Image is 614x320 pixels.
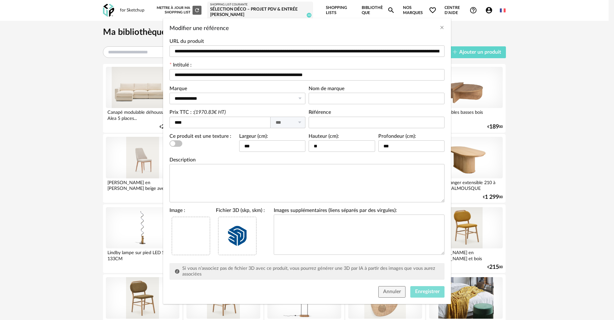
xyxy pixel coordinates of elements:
label: Prix TTC : : [169,110,226,115]
button: Close [439,25,445,31]
span: Modifier une référence [169,26,229,31]
i: (1970.83€ HT) [194,110,226,115]
label: Ce produit est une texture : [169,134,231,140]
span: Enregistrer [415,289,440,294]
label: URL du produit [169,39,204,45]
button: Annuler [378,286,406,298]
label: Image : [169,208,185,215]
label: Hauteur (cm): [309,134,339,140]
label: Intitulé : [169,63,192,69]
label: Fichier 3D (skp, skm) : [216,208,265,215]
label: Marque [169,86,187,93]
span: Si vous n’associez pas de fichier 3D avec ce produit, vous pourrez générer une 3D par IA à partir... [182,266,435,277]
label: Largeur (cm): [239,134,268,140]
label: Images supplémentaires (liens séparés par des virgules): [274,208,397,215]
span: Annuler [383,289,401,294]
label: Description [169,158,196,164]
label: Référence [309,110,331,116]
label: Nom de marque [309,86,344,93]
button: Enregistrer [410,286,445,298]
label: Profondeur (cm): [378,134,416,140]
div: Modifier une référence [163,18,451,304]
